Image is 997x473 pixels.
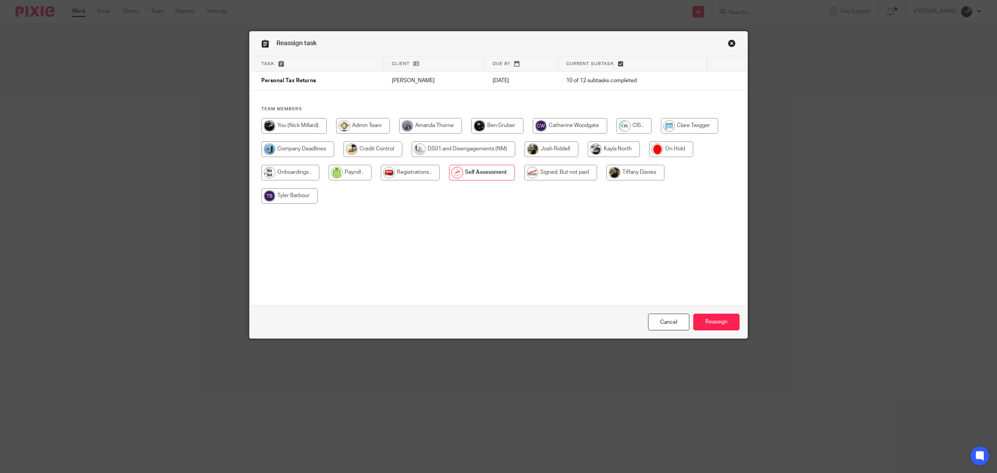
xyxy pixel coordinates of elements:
h4: Team members [261,106,736,112]
span: Reassign task [277,40,317,46]
a: Close this dialog window [648,314,689,330]
a: Close this dialog window [728,39,736,50]
p: [PERSON_NAME] [392,77,477,85]
span: Task [261,62,275,66]
span: Personal Tax Returns [261,78,316,84]
input: Reassign [693,314,740,330]
td: 10 of 12 subtasks completed [558,72,707,90]
span: Client [392,62,410,66]
span: Due by [493,62,511,66]
span: Current subtask [566,62,614,66]
p: [DATE] [493,77,551,85]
